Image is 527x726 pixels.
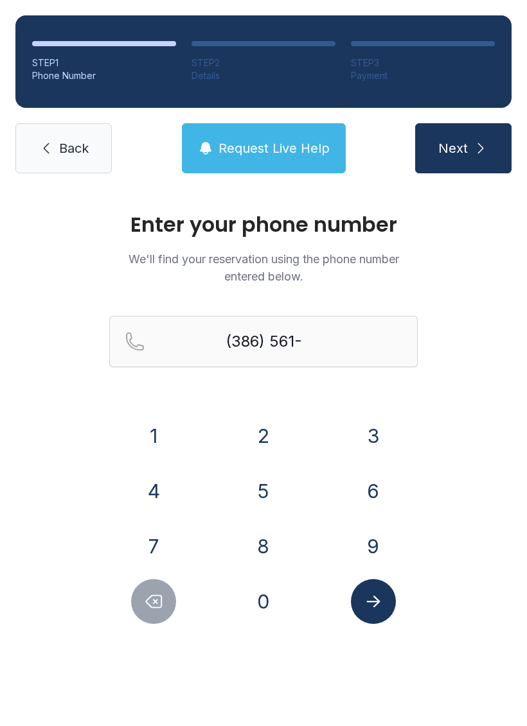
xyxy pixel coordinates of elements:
div: STEP 3 [351,56,495,69]
div: Details [192,69,335,82]
button: 8 [241,524,286,569]
div: Phone Number [32,69,176,82]
div: Payment [351,69,495,82]
span: Back [59,139,89,157]
button: 7 [131,524,176,569]
input: Reservation phone number [109,316,418,367]
p: We'll find your reservation using the phone number entered below. [109,250,418,285]
button: Submit lookup form [351,579,396,624]
button: 3 [351,413,396,458]
button: 6 [351,469,396,514]
button: 5 [241,469,286,514]
span: Next [438,139,468,157]
button: 4 [131,469,176,514]
button: Delete number [131,579,176,624]
button: 2 [241,413,286,458]
span: Request Live Help [219,139,330,157]
button: 0 [241,579,286,624]
button: 1 [131,413,176,458]
h1: Enter your phone number [109,214,418,235]
button: 9 [351,524,396,569]
div: STEP 2 [192,56,335,69]
div: STEP 1 [32,56,176,69]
